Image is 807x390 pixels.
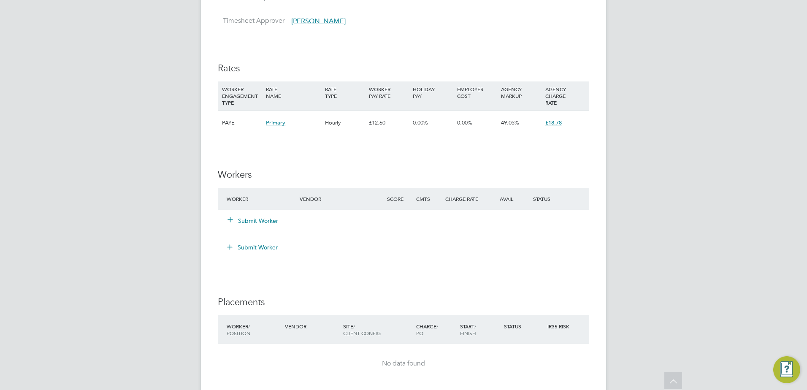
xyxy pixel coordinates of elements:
div: Vendor [283,319,341,334]
div: HOLIDAY PAY [411,81,455,103]
div: Cmts [414,191,443,206]
div: Start [458,319,502,341]
div: Status [502,319,546,334]
div: EMPLOYER COST [455,81,499,103]
span: £18.78 [545,119,562,126]
button: Submit Worker [228,217,279,225]
div: WORKER ENGAGEMENT TYPE [220,81,264,110]
button: Engage Resource Center [773,356,800,383]
span: / Finish [460,323,476,336]
div: WORKER PAY RATE [367,81,411,103]
span: 0.00% [457,119,472,126]
div: Worker [225,191,298,206]
div: Score [385,191,414,206]
div: AGENCY CHARGE RATE [543,81,587,110]
div: Worker [225,319,283,341]
span: [PERSON_NAME] [291,17,346,25]
div: PAYE [220,111,264,135]
h3: Rates [218,62,589,75]
h3: Workers [218,169,589,181]
label: Timesheet Approver [218,16,284,25]
h3: Placements [218,296,589,309]
span: / Client Config [343,323,381,336]
div: Vendor [298,191,385,206]
span: / PO [416,323,438,336]
div: No data found [226,359,581,368]
div: Site [341,319,414,341]
div: Charge Rate [443,191,487,206]
div: IR35 Risk [545,319,574,334]
div: Status [531,191,589,206]
span: 0.00% [413,119,428,126]
div: RATE TYPE [323,81,367,103]
div: £12.60 [367,111,411,135]
div: Avail [487,191,531,206]
span: 49.05% [501,119,519,126]
div: RATE NAME [264,81,322,103]
div: AGENCY MARKUP [499,81,543,103]
div: Charge [414,319,458,341]
span: / Position [227,323,250,336]
span: Primary [266,119,285,126]
div: Hourly [323,111,367,135]
button: Submit Worker [221,241,284,254]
